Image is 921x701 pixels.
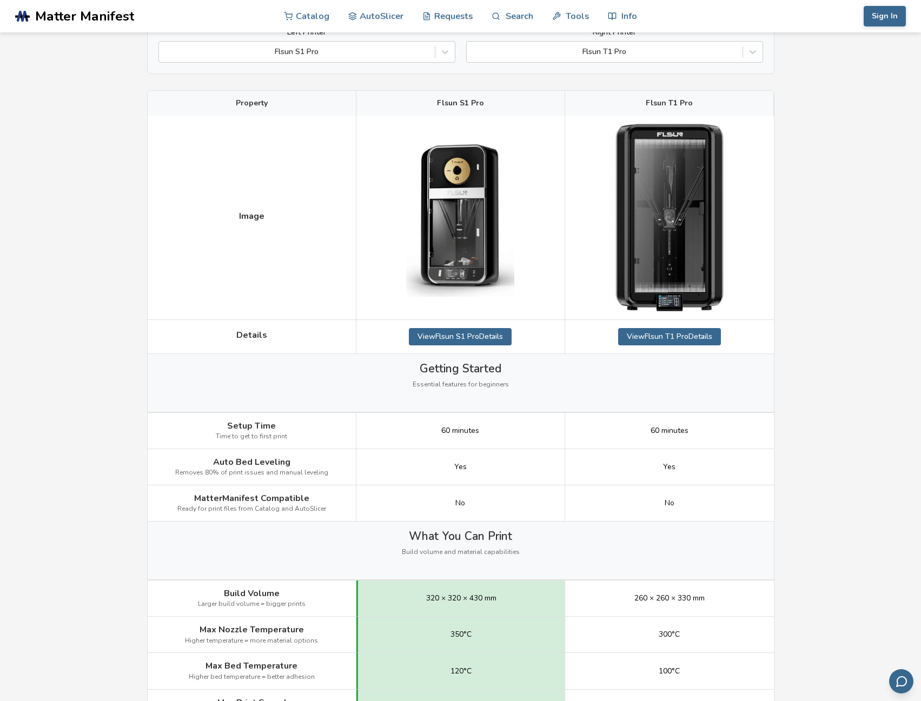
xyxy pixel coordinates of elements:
span: What You Can Print [409,530,512,543]
span: Max Bed Temperature [206,661,297,671]
span: 60 minutes [441,426,479,435]
span: Larger build volume = bigger prints [198,600,306,608]
span: 300°C [659,630,680,639]
span: 350°C [450,630,472,639]
span: Flsun T1 Pro [646,99,693,108]
span: Build Volume [224,589,280,598]
button: Send feedback via email [889,669,913,693]
span: Higher bed temperature = better adhesion [189,673,315,681]
label: Left Printer [158,28,455,37]
span: Higher temperature = more material options [185,637,318,645]
span: No [665,499,674,508]
span: Getting Started [420,362,501,375]
button: Sign In [864,6,906,26]
img: Flsun T1 Pro [615,124,724,311]
span: 260 × 260 × 330 mm [634,594,705,603]
span: MatterManifest Compatible [194,493,309,503]
span: Ready for print files from Catalog and AutoSlicer [177,505,326,513]
span: Removes 80% of print issues and manual leveling [175,469,328,477]
input: Flsun T1 Pro [472,48,474,56]
span: Matter Manifest [35,9,134,24]
span: Property [236,99,268,108]
span: Image [239,211,264,221]
span: Flsun S1 Pro [437,99,484,108]
span: Yes [663,463,675,471]
span: Build volume and material capabilities [402,549,520,556]
span: 120°C [450,667,472,676]
span: No [455,499,465,508]
span: Time to get to first print [216,433,287,440]
span: Max Nozzle Temperature [200,625,304,635]
span: Essential features for beginners [413,381,509,389]
span: Setup Time [227,421,276,431]
a: ViewFlsun T1 ProDetails [618,328,721,345]
span: Auto Bed Leveling [213,457,290,467]
span: 60 minutes [651,426,688,435]
span: Details [236,330,267,340]
img: Flsun S1 Pro [406,138,514,297]
input: Flsun S1 Pro [164,48,167,56]
span: 320 × 320 × 430 mm [426,594,496,603]
span: 100°C [659,667,680,676]
span: Yes [454,463,467,471]
label: Right Printer [466,28,763,37]
a: ViewFlsun S1 ProDetails [409,328,512,345]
